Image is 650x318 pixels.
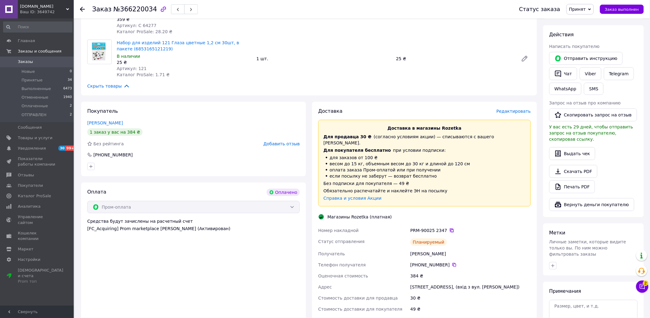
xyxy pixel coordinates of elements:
[604,67,634,80] a: Telegram
[254,54,394,63] div: 1 шт.
[117,29,172,34] span: Каталог ProSale: 28.20 ₴
[117,54,140,59] span: В наличии
[323,167,526,173] li: оплата заказа Пром-оплатой или при получении
[117,59,252,65] div: 25 ₴
[22,77,43,83] span: Принятые
[267,189,300,196] div: Оплачено
[388,126,462,131] span: Доставка в магазины Rozetka
[569,7,586,12] span: Принят
[580,67,601,80] a: Viber
[117,72,170,77] span: Каталог ProSale: 1.71 ₴
[18,204,41,209] span: Аналитика
[93,152,133,158] div: [PHONE_NUMBER]
[318,228,359,233] span: Номер накладной
[605,7,639,12] span: Заказ выполнен
[87,128,143,136] div: 1 заказ у вас на 384 ₴
[92,6,112,13] span: Заказ
[549,288,581,294] span: Примечания
[117,40,239,51] a: Набор для изделий 121 Глаза цветные 1,2 см 30шт, в пакете (6853165121219)
[80,6,85,12] div: Вернуться назад
[549,165,597,178] a: Скачать PDF
[22,112,46,118] span: ОТПРАВЛЕН
[18,172,34,178] span: Отзывы
[18,230,57,241] span: Кошелек компании
[18,246,33,252] span: Маркет
[636,281,648,293] button: Чат с покупателем2
[90,40,109,64] img: Набор для изделий 121 Глаза цветные 1,2 см 30шт, в пакете (6853165121219)
[549,100,621,105] span: Запрос на отзыв про компанию
[18,183,43,188] span: Покупатели
[584,83,604,95] button: SMS
[410,262,531,268] div: [PHONE_NUMBER]
[549,124,633,142] span: У вас есть 29 дней, чтобы отправить запрос на отзыв покупателю, скопировав ссылку.
[70,103,72,109] span: 2
[18,146,46,151] span: Уведомления
[18,135,53,141] span: Товары и услуги
[87,189,106,195] span: Оплата
[410,227,531,234] div: PRM-90025 2347
[549,67,577,80] button: Чат
[22,103,48,109] span: Оплаченные
[65,146,76,151] span: 99+
[323,147,526,153] div: при условии подписки:
[18,156,57,167] span: Показатели работы компании
[18,214,57,225] span: Управление сайтом
[18,125,42,130] span: Сообщения
[323,188,526,194] div: Обязательно распечатайте и наклейте ЭН на посылку
[318,108,343,114] span: Доставка
[519,53,531,65] a: Редактировать
[323,173,526,179] li: если посылку не заберут — возврат бесплатно
[63,95,72,100] span: 1940
[549,44,600,49] span: Написать покупателю
[394,54,516,63] div: 25 ₴
[496,109,531,114] span: Редактировать
[87,83,130,89] span: Скрыть товары
[93,141,124,146] span: Без рейтинга
[20,4,66,9] span: Zadavaka.net
[409,281,532,292] div: [STREET_ADDRESS], (вхід з вул. [PERSON_NAME])
[549,198,634,211] button: Вернуть деньги покупателю
[22,95,48,100] span: Отмененные
[117,16,252,22] div: 359 ₴
[318,262,366,267] span: Телефон получателя
[22,69,35,74] span: Новые
[549,108,637,121] button: Скопировать запрос на отзыв
[318,307,402,312] span: Стоимость доставки для покупателя
[318,296,398,300] span: Стоимость доставки для продавца
[549,83,581,95] a: WhatsApp
[323,134,372,139] span: Для продавца 30 ₴
[409,270,532,281] div: 384 ₴
[318,285,332,289] span: Адрес
[18,38,35,44] span: Главная
[113,6,157,13] span: №366220034
[18,49,61,54] span: Заказы и сообщения
[70,112,72,118] span: 2
[87,226,300,232] div: [FC_Acquiring] Prom marketplace [PERSON_NAME] (Активирован)
[410,238,447,246] div: Планируемый
[18,279,63,284] div: Prom топ
[549,230,566,236] span: Метки
[549,147,595,160] button: Выдать чек
[409,248,532,259] div: [PERSON_NAME]
[318,273,368,278] span: Оценочная стоимость
[519,6,560,12] div: Статус заказа
[323,155,526,161] li: для заказов от 100 ₴
[323,148,391,153] span: Для покупателя бесплатно
[18,193,51,199] span: Каталог ProSale
[549,52,623,65] button: Отправить инструкцию
[323,161,526,167] li: весом до 15 кг, объемным весом до 30 кг и длиной до 120 см
[63,86,72,92] span: 6473
[549,239,626,257] span: Личные заметки, которые видите только вы. По ним можно фильтровать заказы
[318,251,345,256] span: Получатель
[326,214,394,220] div: Магазины Rozetka (платная)
[323,196,382,201] a: Справка и условия Акции
[117,66,147,71] span: Артикул: 121
[87,218,300,232] div: Средства будут зачислены на расчетный счет
[18,59,33,65] span: Заказы
[323,134,526,146] div: (согласно условиям акции) — списываются с вашего [PERSON_NAME].
[264,141,300,146] span: Добавить отзыв
[643,281,648,286] span: 2
[70,69,72,74] span: 0
[409,304,532,315] div: 49 ₴
[58,146,65,151] span: 30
